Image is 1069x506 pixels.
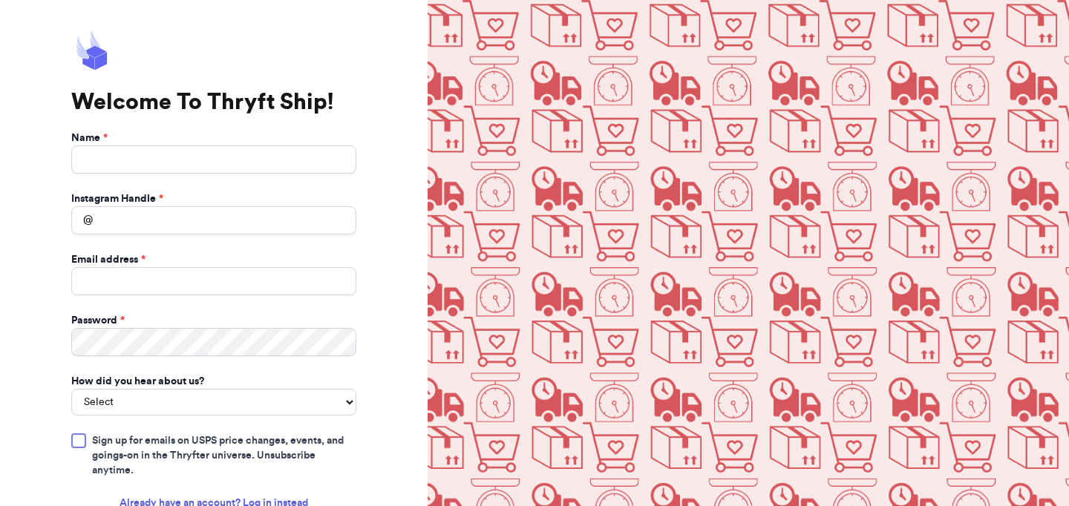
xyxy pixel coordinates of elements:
div: @ [71,206,93,234]
label: Email address [71,252,146,267]
label: How did you hear about us? [71,374,204,389]
span: Sign up for emails on USPS price changes, events, and goings-on in the Thryfter universe. Unsubsc... [92,433,356,478]
label: Password [71,313,125,328]
h1: Welcome To Thryft Ship! [71,89,356,116]
label: Instagram Handle [71,191,163,206]
label: Name [71,131,108,145]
